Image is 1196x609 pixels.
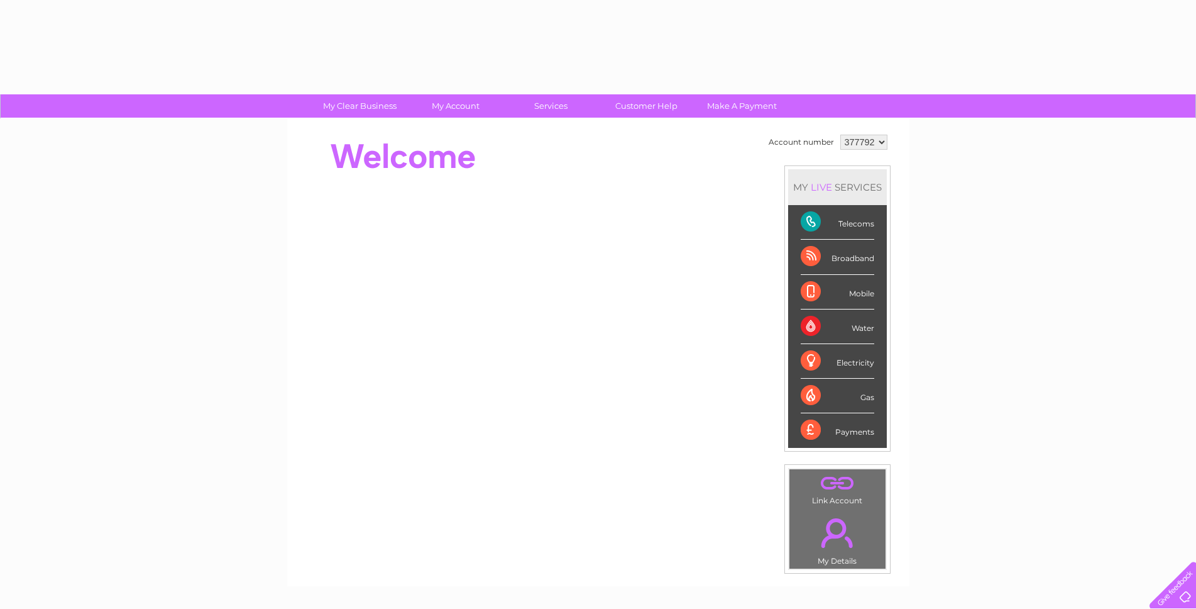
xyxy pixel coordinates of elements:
td: Link Account [789,469,886,508]
div: Electricity [801,344,874,379]
a: My Account [403,94,507,118]
div: Payments [801,413,874,447]
a: My Clear Business [308,94,412,118]
a: . [793,472,882,494]
div: Water [801,310,874,344]
a: Customer Help [595,94,698,118]
div: Mobile [801,275,874,310]
div: Telecoms [801,205,874,240]
div: LIVE [808,181,835,193]
a: Make A Payment [690,94,794,118]
a: . [793,511,882,555]
td: Account number [765,131,837,153]
td: My Details [789,508,886,569]
div: Broadband [801,240,874,274]
div: MY SERVICES [788,169,887,205]
a: Services [499,94,603,118]
div: Gas [801,379,874,413]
